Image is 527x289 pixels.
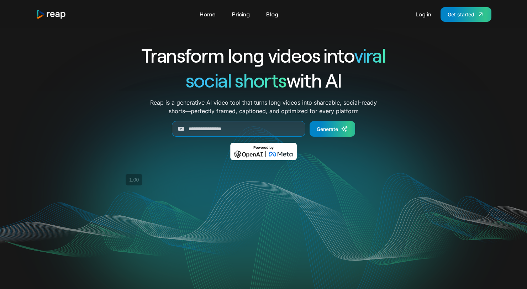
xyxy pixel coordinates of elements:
[354,43,386,67] span: viral
[228,9,253,20] a: Pricing
[150,98,377,115] p: Reap is a generative AI video tool that turns long videos into shareable, social-ready shorts—per...
[116,121,412,137] form: Generate Form
[310,121,355,137] a: Generate
[412,9,435,20] a: Log in
[317,125,338,133] div: Generate
[230,143,297,160] img: Powered by OpenAI & Meta
[441,7,491,22] a: Get started
[263,9,282,20] a: Blog
[196,9,219,20] a: Home
[116,43,412,68] h1: Transform long videos into
[186,68,286,91] span: social shorts
[36,10,67,19] a: home
[448,11,474,18] div: Get started
[116,68,412,93] h1: with AI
